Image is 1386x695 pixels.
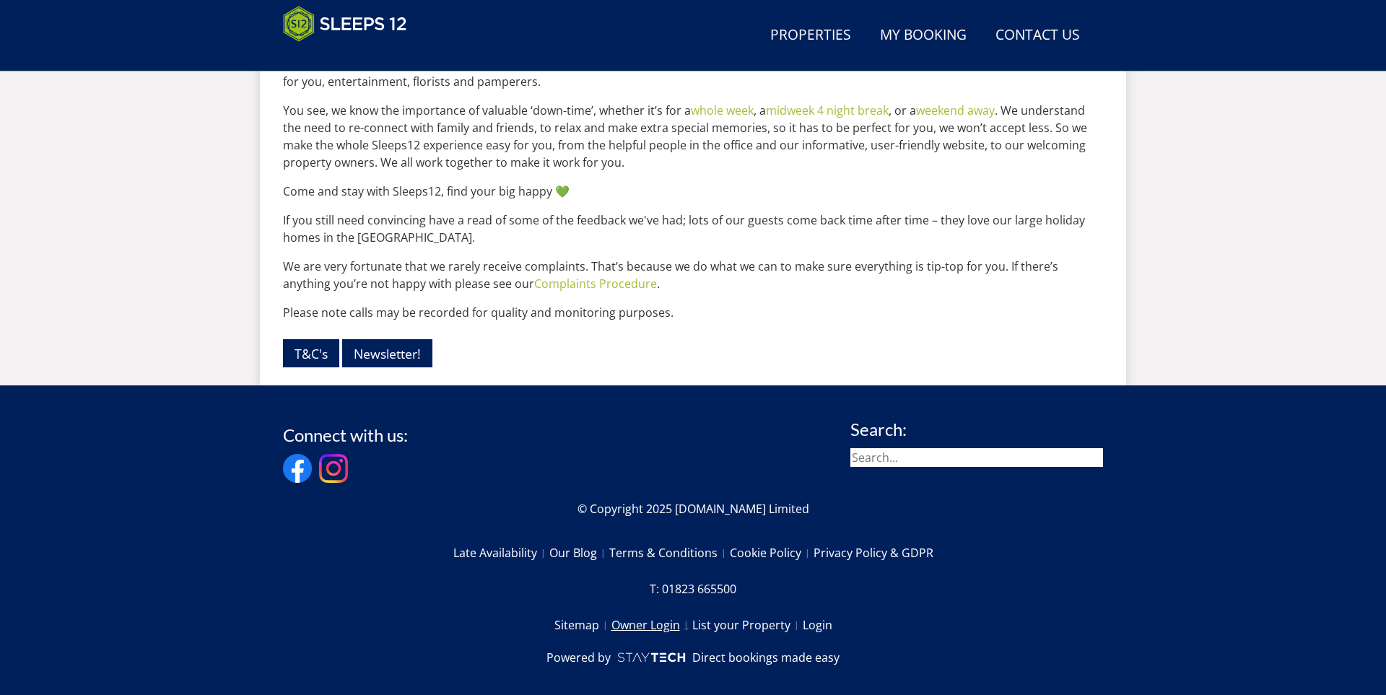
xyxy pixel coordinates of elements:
a: Privacy Policy & GDPR [814,541,933,565]
img: scrumpy.png [616,649,686,666]
a: whole week [691,102,754,118]
a: Properties [764,19,857,52]
a: My Booking [874,19,972,52]
iframe: Customer reviews powered by Trustpilot [276,51,427,63]
img: Facebook [283,454,312,483]
img: Instagram [319,454,348,483]
a: Login [803,613,832,637]
p: You see, we know the importance of valuable ‘down-time’, whether it’s for a , a , or a . We under... [283,102,1103,171]
a: List your Property [692,613,803,637]
p: If you still need convincing have a read of some of the feedback we've had; lots of our guests co... [283,211,1103,246]
a: Owner Login [611,613,692,637]
a: weekend away [916,102,995,118]
a: Our Blog [549,541,609,565]
h3: Connect with us: [283,426,408,445]
a: T: 01823 665500 [650,577,736,601]
a: Terms & Conditions [609,541,730,565]
a: Late Availability [453,541,549,565]
a: Sitemap [554,613,611,637]
a: midweek 4 night break [766,102,889,118]
a: Newsletter! [342,339,432,367]
a: Complaints Procedure [534,276,657,292]
a: Cookie Policy [730,541,814,565]
p: Please note calls may be recorded for quality and monitoring purposes. [283,304,1103,321]
input: Search... [850,448,1103,467]
a: Powered byDirect bookings made easy [546,649,839,666]
a: Contact Us [990,19,1086,52]
img: Sleeps 12 [283,6,407,42]
p: We are very fortunate that we rarely receive complaints. That’s because we do what we can to make... [283,258,1103,292]
p: © Copyright 2025 [DOMAIN_NAME] Limited [283,500,1103,517]
p: Come and stay with Sleeps12, find your big happy 💚 [283,183,1103,200]
h3: Search: [850,420,1103,439]
a: T&C's [283,339,339,367]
